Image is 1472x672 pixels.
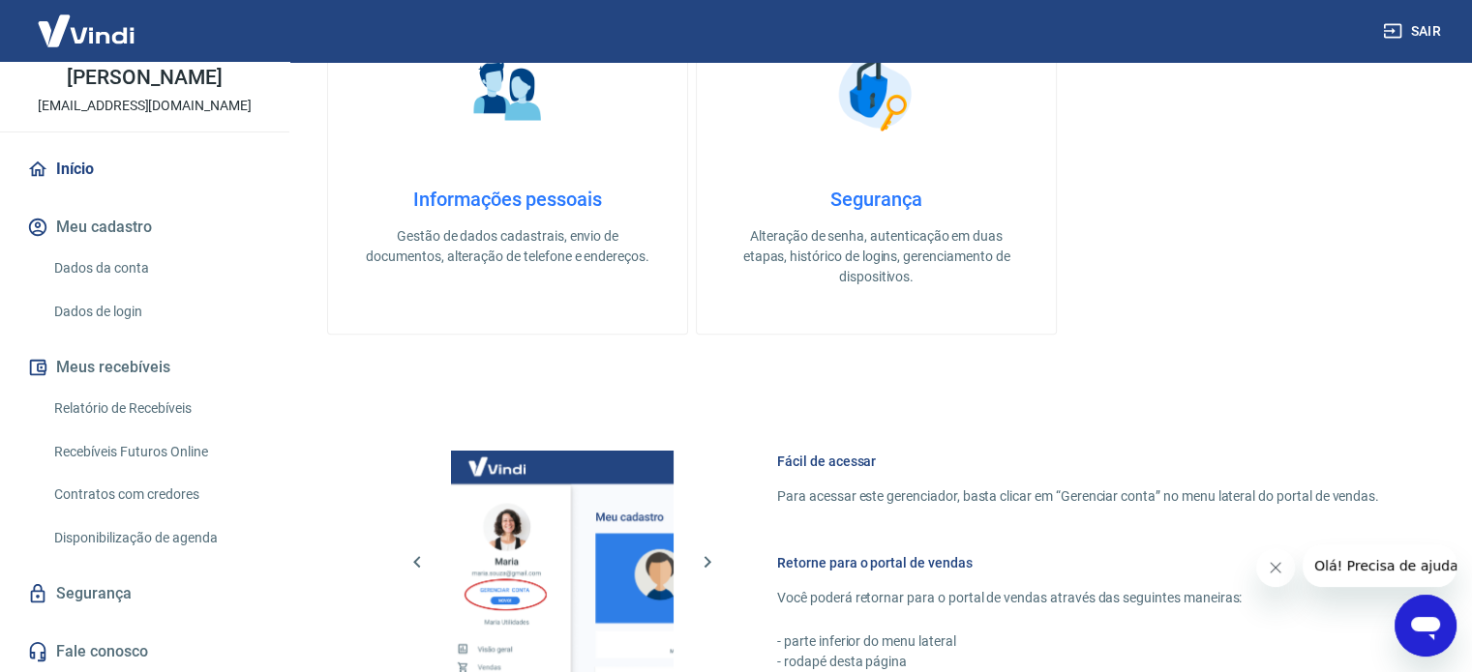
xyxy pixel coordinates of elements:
img: Segurança [828,44,925,141]
p: Gestão de dados cadastrais, envio de documentos, alteração de telefone e endereços. [359,226,656,267]
p: Para acessar este gerenciador, basta clicar em “Gerenciar conta” no menu lateral do portal de ven... [777,486,1379,507]
a: Recebíveis Futuros Online [46,432,266,472]
iframe: Mensagem da empresa [1303,544,1457,587]
p: [PERSON_NAME] [67,68,222,88]
button: Meu cadastro [23,206,266,248]
a: Dados de login [46,292,266,332]
p: [EMAIL_ADDRESS][DOMAIN_NAME] [38,96,252,116]
img: Vindi [23,1,149,60]
p: Você poderá retornar para o portal de vendas através das seguintes maneiras: [777,588,1379,608]
button: Meus recebíveis [23,346,266,389]
p: Alteração de senha, autenticação em duas etapas, histórico de logins, gerenciamento de dispositivos. [728,226,1025,287]
a: Segurança [23,572,266,615]
h4: Segurança [728,188,1025,211]
p: - rodapé desta página [777,652,1379,672]
span: Olá! Precisa de ajuda? [12,14,163,29]
img: Informações pessoais [460,44,556,141]
a: Início [23,148,266,190]
button: Sair [1379,14,1449,49]
iframe: Fechar mensagem [1256,548,1295,587]
p: - parte inferior do menu lateral [777,631,1379,652]
a: Dados da conta [46,248,266,288]
h4: Informações pessoais [359,188,656,211]
a: Contratos com credores [46,475,266,514]
a: Disponibilização de agenda [46,518,266,558]
h6: Fácil de acessar [777,452,1379,471]
iframe: Botão para abrir a janela de mensagens [1395,595,1457,657]
a: Relatório de Recebíveis [46,389,266,428]
h6: Retorne para o portal de vendas [777,553,1379,572]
